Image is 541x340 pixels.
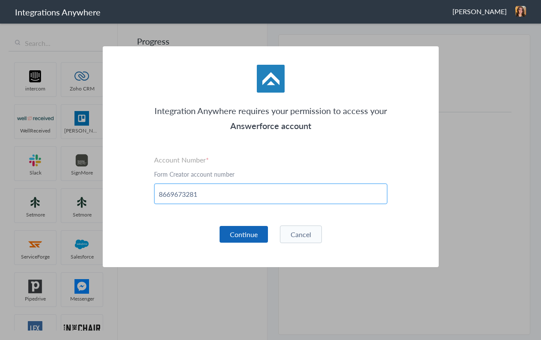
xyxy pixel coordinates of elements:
[220,226,268,243] button: Continue
[154,118,387,133] h3: Answerforce account
[515,6,526,17] img: aw-image-188.jpeg
[15,6,101,18] h1: Integrations Anywhere
[154,170,387,178] p: Form Creator account number
[154,155,387,165] label: Account Number
[452,6,507,16] span: [PERSON_NAME]
[280,226,322,243] button: Cancel
[154,103,387,118] p: Integration Anywhere requires your permission to access your
[257,65,285,93] img: af-app-logo.svg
